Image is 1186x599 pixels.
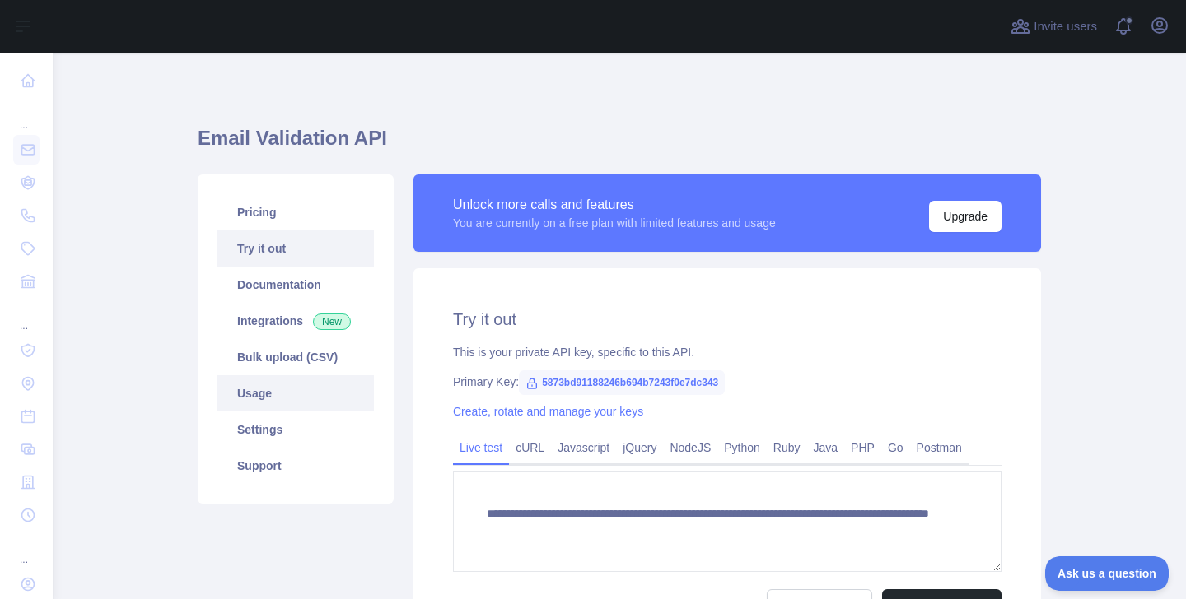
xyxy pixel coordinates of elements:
[929,201,1002,232] button: Upgrade
[519,370,725,395] span: 5873bd91188246b694b7243f0e7dc343
[217,194,374,230] a: Pricing
[767,434,807,461] a: Ruby
[663,434,717,461] a: NodeJS
[13,299,40,332] div: ...
[217,448,374,484] a: Support
[1045,556,1170,591] iframe: Toggle Customer Support
[217,411,374,448] a: Settings
[453,215,776,231] div: You are currently on a free plan with limited features and usage
[881,434,910,461] a: Go
[198,125,1041,165] h1: Email Validation API
[13,99,40,132] div: ...
[1007,13,1100,39] button: Invite users
[616,434,663,461] a: jQuery
[509,434,551,461] a: cURL
[1034,17,1097,36] span: Invite users
[453,344,1002,360] div: This is your private API key, specific to this API.
[453,405,643,418] a: Create, rotate and manage your keys
[807,434,845,461] a: Java
[910,434,969,461] a: Postman
[313,313,351,330] span: New
[217,339,374,375] a: Bulk upload (CSV)
[453,195,776,215] div: Unlock more calls and features
[551,434,616,461] a: Javascript
[844,434,881,461] a: PHP
[453,308,1002,331] h2: Try it out
[217,267,374,303] a: Documentation
[217,230,374,267] a: Try it out
[453,374,1002,390] div: Primary Key:
[217,303,374,339] a: Integrations New
[13,533,40,566] div: ...
[453,434,509,461] a: Live test
[217,375,374,411] a: Usage
[717,434,767,461] a: Python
